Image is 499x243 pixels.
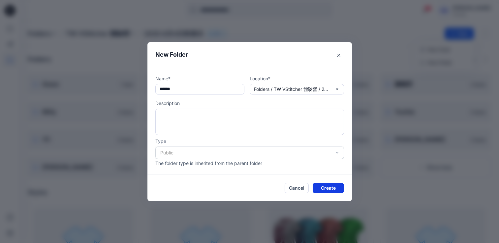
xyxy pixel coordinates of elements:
p: The folder type is inherited from the parent folder [155,160,344,167]
p: Description [155,100,344,107]
header: New Folder [147,42,352,67]
button: Create [313,183,344,193]
p: Type [155,138,344,145]
p: Location* [250,75,344,82]
p: Folders / TW VStitcher 體驗營 / 2025 8月4日班展示 [254,86,330,93]
button: Close [333,50,344,61]
button: Cancel [285,183,309,193]
button: Folders / TW VStitcher 體驗營 / 2025 8月4日班展示 [250,84,344,94]
p: Name* [155,75,244,82]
